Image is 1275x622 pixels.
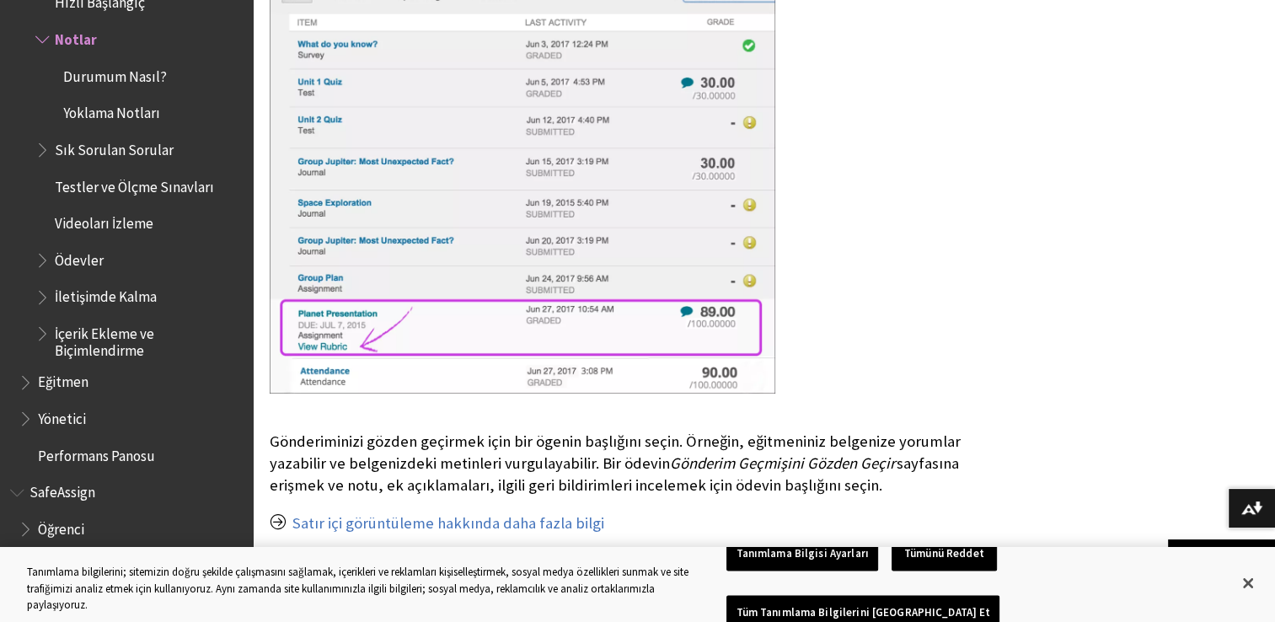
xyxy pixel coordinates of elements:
button: Tanımlama Bilgisi Ayarları [726,536,877,571]
span: İletişimde Kalma [55,283,157,306]
span: Yönetici [38,405,86,427]
div: Tanımlama bilgilerini; sitemizin doğru şekilde çalışmasını sağlamak, içerikleri ve reklamları kiş... [27,564,701,614]
a: Başa dön [1168,539,1275,571]
span: Sık Sorulan Sorular [55,136,174,158]
nav: Book outline for Blackboard SafeAssign [10,479,243,618]
span: Eğitmen [38,368,88,391]
span: Performans Panosu [38,442,155,464]
span: Gönderim Geçmişini Gözden Geçir [670,453,895,473]
span: Testler ve Ölçme Sınavları [55,173,214,196]
span: Öğrenci [38,515,84,538]
span: SafeAssign [29,479,95,501]
span: Yoklama Notları [63,99,160,121]
span: Notlar [55,25,97,48]
span: Durumum Nasıl? [63,62,167,85]
button: Tümünü Reddet [892,536,997,571]
span: İçerik Ekleme ve Biçimlendirme [55,319,241,359]
p: Gönderiminizi gözden geçirmek için bir ögenin başlığını seçin. Örneğin, eğitmeniniz belgenize yor... [270,431,1009,497]
span: Ödevler [55,246,104,269]
a: Satır içi görüntüleme hakkında daha fazla bilgi [292,513,604,534]
span: Videoları İzleme [55,209,153,232]
button: Kapat [1229,565,1267,602]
